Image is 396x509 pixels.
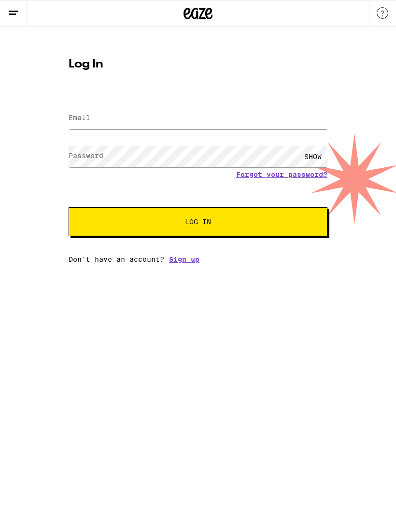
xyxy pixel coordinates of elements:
[185,218,211,225] span: Log In
[298,146,327,167] div: SHOW
[236,171,327,178] a: Forgot your password?
[69,59,327,70] h1: Log In
[69,114,90,121] label: Email
[69,152,103,160] label: Password
[69,255,327,263] div: Don't have an account?
[69,207,327,236] button: Log In
[69,107,327,129] input: Email
[169,255,199,263] a: Sign up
